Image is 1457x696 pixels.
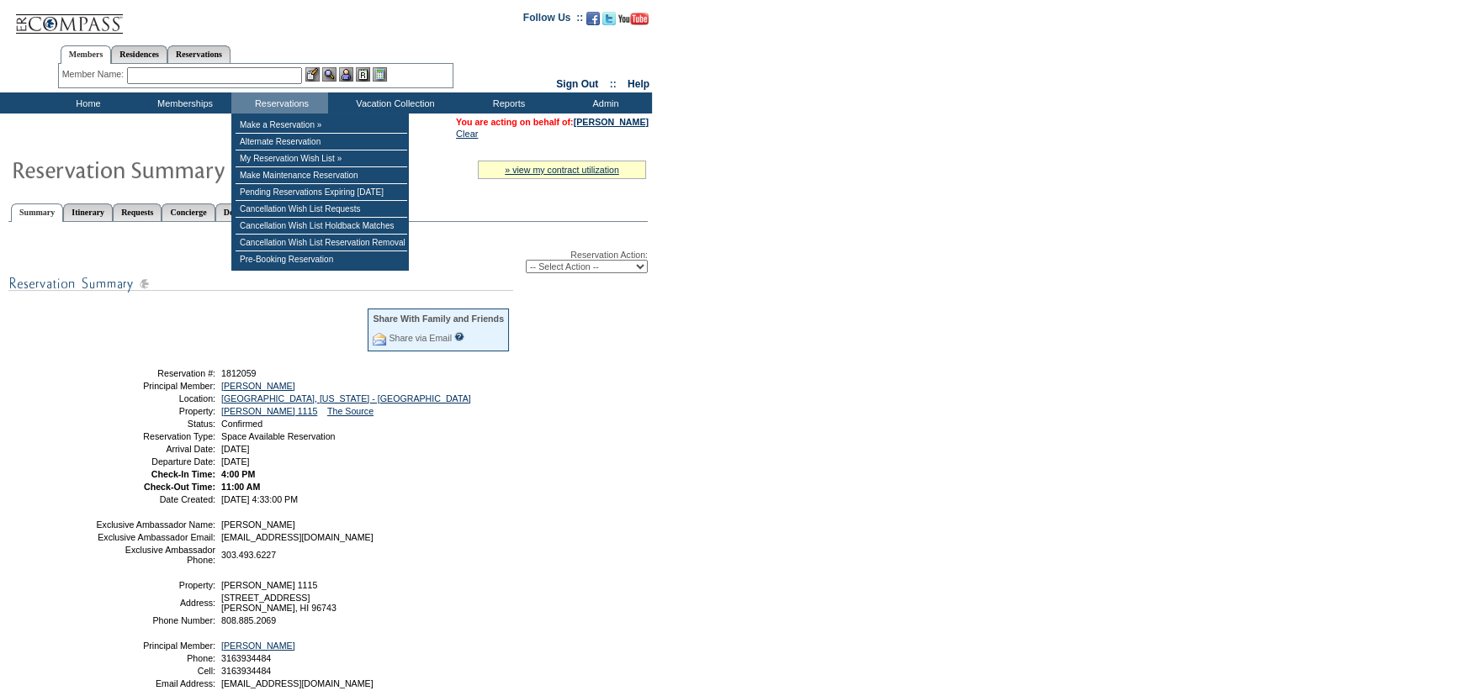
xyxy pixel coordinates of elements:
[162,203,215,221] a: Concierge
[236,117,407,134] td: Make a Reservation »
[221,482,260,492] span: 11:00 AM
[11,152,347,186] img: Reservaton Summary
[221,469,255,479] span: 4:00 PM
[574,117,649,127] a: [PERSON_NAME]
[602,12,616,25] img: Follow us on Twitter
[236,167,407,184] td: Make Maintenance Reservation
[610,78,617,90] span: ::
[221,666,271,676] span: 3163934484
[221,444,250,454] span: [DATE]
[556,78,598,90] a: Sign Out
[95,431,215,441] td: Reservation Type:
[95,641,215,651] td: Principal Member:
[215,203,254,221] a: Detail
[221,580,317,590] span: [PERSON_NAME] 1115
[231,92,328,113] td: Reservations
[221,494,298,504] span: [DATE] 4:33:00 PM
[327,406,374,416] a: The Source
[221,519,295,530] span: [PERSON_NAME]
[628,78,649,90] a: Help
[339,67,353,82] img: Impersonate
[167,45,230,63] a: Reservations
[373,67,387,82] img: b_calculator.gif
[236,201,407,218] td: Cancellation Wish List Requests
[95,444,215,454] td: Arrival Date:
[586,12,600,25] img: Become our fan on Facebook
[221,368,257,378] span: 1812059
[111,45,167,63] a: Residences
[389,333,452,343] a: Share via Email
[373,314,504,324] div: Share With Family and Friends
[135,92,231,113] td: Memberships
[221,678,374,688] span: [EMAIL_ADDRESS][DOMAIN_NAME]
[95,666,215,676] td: Cell:
[63,203,113,221] a: Itinerary
[586,17,600,27] a: Become our fan on Facebook
[144,482,215,492] strong: Check-Out Time:
[95,519,215,530] td: Exclusive Ambassador Name:
[236,134,407,150] td: Alternate Reservation
[95,678,215,688] td: Email Address:
[95,615,215,625] td: Phone Number:
[456,129,478,139] a: Clear
[95,368,215,378] td: Reservation #:
[113,203,162,221] a: Requests
[236,150,407,167] td: My Reservation Wish List »
[221,550,276,560] span: 303.493.6227
[221,381,295,391] a: [PERSON_NAME]
[523,10,583,30] td: Follow Us ::
[8,250,648,273] div: Reservation Action:
[95,653,215,663] td: Phone:
[61,45,112,64] a: Members
[602,17,616,27] a: Follow us on Twitter
[221,593,336,613] span: [STREET_ADDRESS] [PERSON_NAME], HI 96743
[151,469,215,479] strong: Check-In Time:
[305,67,320,82] img: b_edit.gif
[38,92,135,113] td: Home
[221,615,276,625] span: 808.885.2069
[236,218,407,235] td: Cancellation Wish List Holdback Matches
[618,13,649,25] img: Subscribe to our YouTube Channel
[8,273,513,294] img: subTtlResSummary.gif
[505,165,619,175] a: » view my contract utilization
[221,653,271,663] span: 3163934484
[236,251,407,267] td: Pre-Booking Reservation
[95,545,215,565] td: Exclusive Ambassador Phone:
[555,92,652,113] td: Admin
[236,235,407,251] td: Cancellation Wish List Reservation Removal
[221,406,317,416] a: [PERSON_NAME] 1115
[458,92,555,113] td: Reports
[95,406,215,416] td: Property:
[618,17,649,27] a: Subscribe to our YouTube Channel
[221,532,374,542] span: [EMAIL_ADDRESS][DOMAIN_NAME]
[95,456,215,467] td: Departure Date:
[95,593,215,613] td: Address:
[236,184,407,201] td: Pending Reservations Expiring [DATE]
[221,456,250,467] span: [DATE]
[454,332,464,341] input: What is this?
[328,92,458,113] td: Vacation Collection
[95,419,215,429] td: Status:
[95,494,215,504] td: Date Created:
[221,393,471,403] a: [GEOGRAPHIC_DATA], [US_STATE] - [GEOGRAPHIC_DATA]
[221,431,335,441] span: Space Available Reservation
[356,67,370,82] img: Reservations
[322,67,336,82] img: View
[95,393,215,403] td: Location:
[62,67,127,82] div: Member Name:
[95,532,215,542] td: Exclusive Ambassador Email:
[11,203,63,222] a: Summary
[221,419,262,429] span: Confirmed
[221,641,295,651] a: [PERSON_NAME]
[456,117,649,127] span: You are acting on behalf of:
[95,381,215,391] td: Principal Member:
[95,580,215,590] td: Property:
